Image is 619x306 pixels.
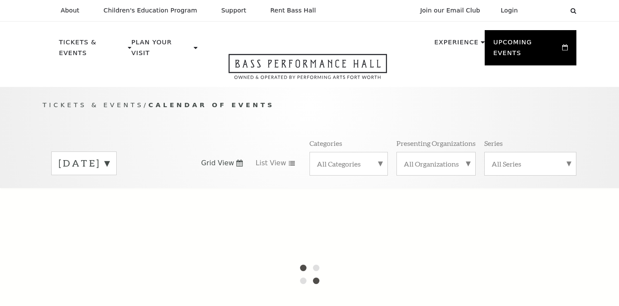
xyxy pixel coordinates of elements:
p: / [43,100,576,111]
label: All Organizations [404,159,468,168]
p: Plan Your Visit [131,37,192,63]
span: Calendar of Events [149,101,275,108]
p: Support [221,7,246,14]
p: Upcoming Events [493,37,560,63]
p: Tickets & Events [59,37,126,63]
label: All Series [492,159,569,168]
p: Children's Education Program [103,7,197,14]
p: Presenting Organizations [396,139,476,148]
p: Categories [309,139,342,148]
p: About [61,7,79,14]
p: Experience [434,37,479,53]
label: [DATE] [59,157,109,170]
select: Select: [532,6,562,15]
span: List View [256,158,286,168]
p: Rent Bass Hall [270,7,316,14]
p: Series [484,139,503,148]
span: Tickets & Events [43,101,144,108]
label: All Categories [317,159,381,168]
span: Grid View [201,158,234,168]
